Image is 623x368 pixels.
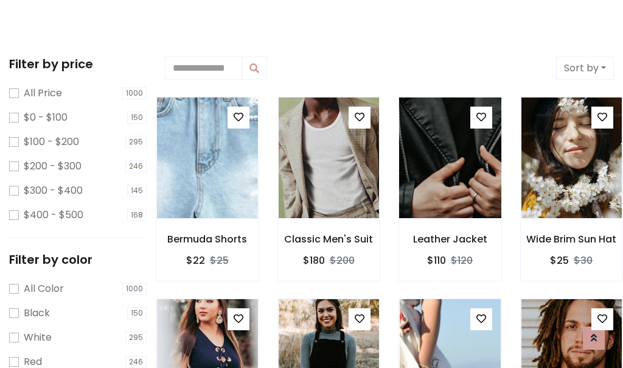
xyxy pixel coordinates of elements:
del: $30 [574,253,593,267]
span: 295 [125,331,147,344]
label: All Color [24,281,64,296]
label: $400 - $500 [24,208,83,222]
h6: $110 [427,255,446,266]
h6: Bermuda Shorts [156,233,259,245]
del: $200 [330,253,355,267]
label: All Price [24,86,62,101]
del: $25 [210,253,229,267]
span: 1000 [122,87,147,99]
span: 1000 [122,283,147,295]
h5: Filter by color [9,252,147,267]
span: 246 [125,356,147,368]
label: $100 - $200 [24,135,79,149]
h6: $22 [186,255,205,266]
h6: $180 [303,255,325,266]
span: 168 [127,209,147,221]
label: Black [24,306,50,320]
h6: Wide Brim Sun Hat [521,233,623,245]
h5: Filter by price [9,57,147,71]
span: 295 [125,136,147,148]
button: Sort by [556,57,614,80]
label: $200 - $300 [24,159,82,174]
span: 150 [127,111,147,124]
h6: $25 [550,255,569,266]
h6: Classic Men's Suit [278,233,380,245]
span: 246 [125,160,147,172]
label: $0 - $100 [24,110,68,125]
label: $300 - $400 [24,183,83,198]
label: White [24,330,52,345]
span: 145 [127,185,147,197]
h6: Leather Jacket [399,233,501,245]
del: $120 [451,253,473,267]
span: 150 [127,307,147,319]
